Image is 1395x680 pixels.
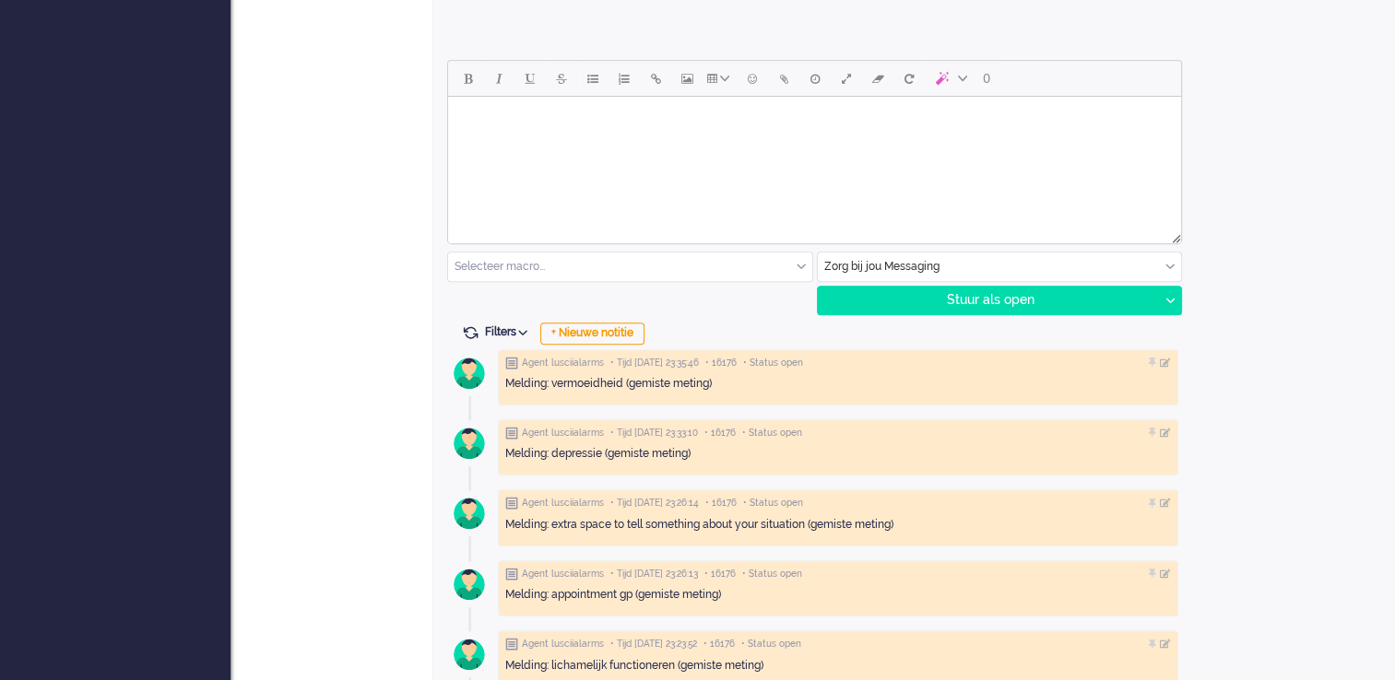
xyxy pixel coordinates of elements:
[925,63,975,94] button: AI
[703,638,735,651] span: • 16176
[514,63,546,94] button: Underline
[505,638,518,651] img: ic_note_grey.svg
[893,63,925,94] button: Reset content
[546,63,577,94] button: Strikethrough
[742,427,802,440] span: • Status open
[485,325,534,338] span: Filters
[505,376,1171,392] div: Melding: vermoeidheid (gemiste meting)
[737,63,768,94] button: Emoticons
[704,427,736,440] span: • 16176
[577,63,609,94] button: Bullet list
[522,568,604,580] span: Agent lusciialarms
[799,63,831,94] button: Delay message
[768,63,799,94] button: Add attachment
[446,350,492,396] img: avatar
[743,357,803,369] span: • Status open
[1165,227,1181,243] div: Resize
[522,357,604,369] span: Agent lusciialarms
[522,427,604,440] span: Agent lusciialarms
[743,497,803,510] span: • Status open
[610,497,699,510] span: • Tijd [DATE] 23:26:14
[505,446,1171,462] div: Melding: depressie (gemiste meting)
[705,357,737,369] span: • 16176
[671,63,703,94] button: Insert/edit image
[522,497,604,510] span: Agent lusciialarms
[505,357,518,369] img: ic_note_grey.svg
[983,71,990,86] span: 0
[540,322,644,345] div: + Nieuwe notitie
[609,63,640,94] button: Numbered list
[610,568,698,580] span: • Tijd [DATE] 23:26:13
[483,63,514,94] button: Italic
[505,568,518,580] img: ic_note_grey.svg
[705,497,737,510] span: • 16176
[446,631,492,677] img: avatar
[742,568,802,580] span: • Status open
[704,568,736,580] span: • 16176
[703,63,737,94] button: Table
[818,287,1159,314] div: Stuur als open
[446,420,492,466] img: avatar
[452,63,483,94] button: Bold
[610,638,697,651] span: • Tijd [DATE] 23:23:52
[831,63,862,94] button: Fullscreen
[505,587,1171,603] div: Melding: appointment gp (gemiste meting)
[610,357,699,369] span: • Tijd [DATE] 23:35:46
[505,497,518,510] img: ic_note_grey.svg
[505,427,518,440] img: ic_note_grey.svg
[640,63,671,94] button: Insert/edit link
[448,97,1181,227] iframe: Rich Text Area
[741,638,801,651] span: • Status open
[505,517,1171,533] div: Melding: extra space to tell something about your situation (gemiste meting)
[610,427,698,440] span: • Tijd [DATE] 23:33:10
[522,638,604,651] span: Agent lusciialarms
[975,63,999,94] button: 0
[862,63,893,94] button: Clear formatting
[446,561,492,607] img: avatar
[505,658,1171,674] div: Melding: lichamelijk functioneren (gemiste meting)
[446,490,492,536] img: avatar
